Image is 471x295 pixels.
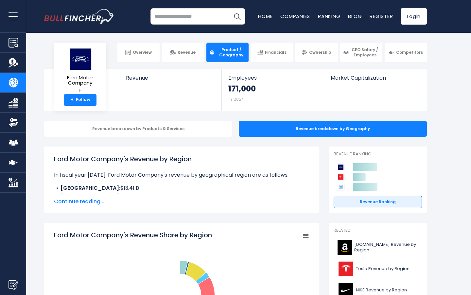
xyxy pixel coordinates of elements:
[351,47,379,57] span: CEO Salary / Employees
[54,154,309,164] h1: Ford Motor Company's Revenue by Region
[54,184,309,192] li: $13.41 B
[337,163,345,171] img: Ford Motor Company competitors logo
[309,50,331,55] span: Ownership
[401,8,427,25] a: Login
[354,242,418,253] span: [DOMAIN_NAME] Revenue by Region
[385,43,427,62] a: Competitors
[61,192,120,200] b: [GEOGRAPHIC_DATA]:
[178,50,196,55] span: Revenue
[324,69,426,92] a: Market Capitalization
[162,43,204,62] a: Revenue
[258,13,272,20] a: Home
[59,48,101,94] a: Ford Motor Company F
[318,13,340,20] a: Ranking
[334,196,422,208] a: Revenue Ranking
[117,43,160,62] a: Overview
[334,260,422,278] a: Tesla Revenue by Region
[265,50,287,55] span: Financials
[370,13,393,20] a: Register
[44,9,114,24] a: Go to homepage
[54,230,212,240] tspan: Ford Motor Company's Revenue Share by Region
[59,75,101,86] span: Ford Motor Company
[337,183,345,191] img: General Motors Company competitors logo
[217,47,246,57] span: Product / Geography
[59,88,101,93] small: F
[133,50,152,55] span: Overview
[334,228,422,233] p: Related
[334,239,422,257] a: [DOMAIN_NAME] Revenue by Region
[54,192,309,200] li: $2.63 B
[229,8,245,25] button: Search
[44,9,114,24] img: bullfincher logo
[331,75,420,81] span: Market Capitalization
[356,287,407,293] span: NIKE Revenue by Region
[338,240,352,255] img: AMZN logo
[338,262,354,276] img: TSLA logo
[126,75,215,81] span: Revenue
[334,151,422,157] p: Revenue Ranking
[54,171,309,179] p: In fiscal year [DATE], Ford Motor Company's revenue by geographical region are as follows:
[54,198,309,206] span: Continue reading...
[396,50,423,55] span: Competitors
[228,96,244,102] small: FY 2024
[206,43,249,62] a: Product / Geography
[340,43,382,62] a: CEO Salary / Employees
[356,266,410,272] span: Tesla Revenue by Region
[222,69,323,111] a: Employees 171,000 FY 2024
[228,84,256,94] strong: 171,000
[348,13,362,20] a: Blog
[119,69,222,92] a: Revenue
[228,75,317,81] span: Employees
[295,43,338,62] a: Ownership
[251,43,293,62] a: Financials
[9,118,18,128] img: Ownership
[70,97,74,103] strong: +
[239,121,427,137] div: Revenue breakdown by Geography
[61,184,120,192] b: [GEOGRAPHIC_DATA]:
[44,121,232,137] div: Revenue breakdown by Products & Services
[280,13,310,20] a: Companies
[337,173,345,181] img: Tesla competitors logo
[64,94,96,106] a: +Follow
